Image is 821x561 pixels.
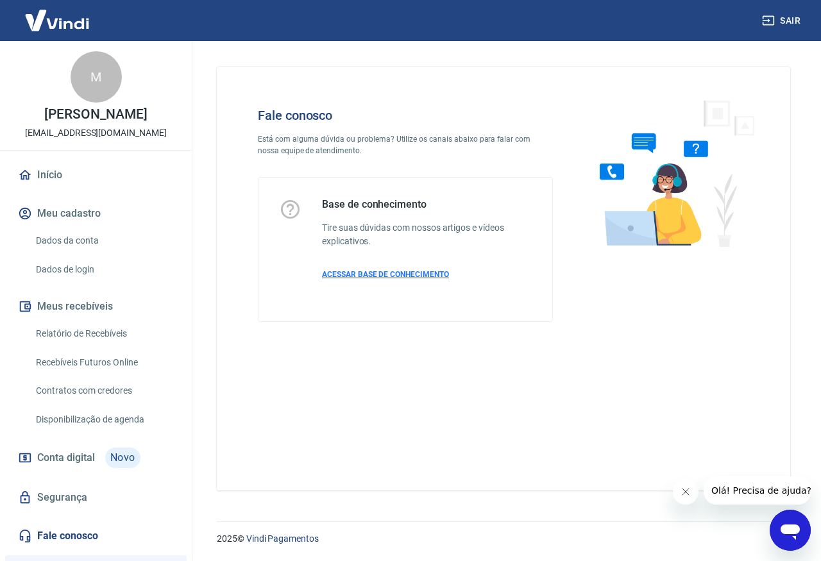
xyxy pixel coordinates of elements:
a: Fale conosco [15,522,176,550]
a: Conta digitalNovo [15,442,176,473]
span: Novo [105,448,140,468]
iframe: Botão para abrir a janela de mensagens [770,510,811,551]
p: Está com alguma dúvida ou problema? Utilize os canais abaixo para falar com nossa equipe de atend... [258,133,553,156]
a: Dados de login [31,256,176,283]
h5: Base de conhecimento [322,198,532,211]
iframe: Mensagem da empresa [704,476,811,505]
span: ACESSAR BASE DE CONHECIMENTO [322,270,449,279]
a: Início [15,161,176,189]
a: Contratos com credores [31,378,176,404]
iframe: Fechar mensagem [673,479,698,505]
h4: Fale conosco [258,108,553,123]
p: [EMAIL_ADDRESS][DOMAIN_NAME] [25,126,167,140]
span: Conta digital [37,449,95,467]
a: Disponibilização de agenda [31,406,176,433]
a: Relatório de Recebíveis [31,321,176,347]
img: Fale conosco [574,87,769,258]
p: 2025 © [217,532,790,546]
button: Sair [759,9,806,33]
a: Vindi Pagamentos [246,533,319,544]
a: Segurança [15,483,176,512]
a: Recebíveis Futuros Online [31,349,176,376]
a: ACESSAR BASE DE CONHECIMENTO [322,269,532,280]
button: Meu cadastro [15,199,176,228]
h6: Tire suas dúvidas com nossos artigos e vídeos explicativos. [322,221,532,248]
div: M [71,51,122,103]
p: [PERSON_NAME] [44,108,147,121]
a: Dados da conta [31,228,176,254]
button: Meus recebíveis [15,292,176,321]
img: Vindi [15,1,99,40]
span: Olá! Precisa de ajuda? [8,9,108,19]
